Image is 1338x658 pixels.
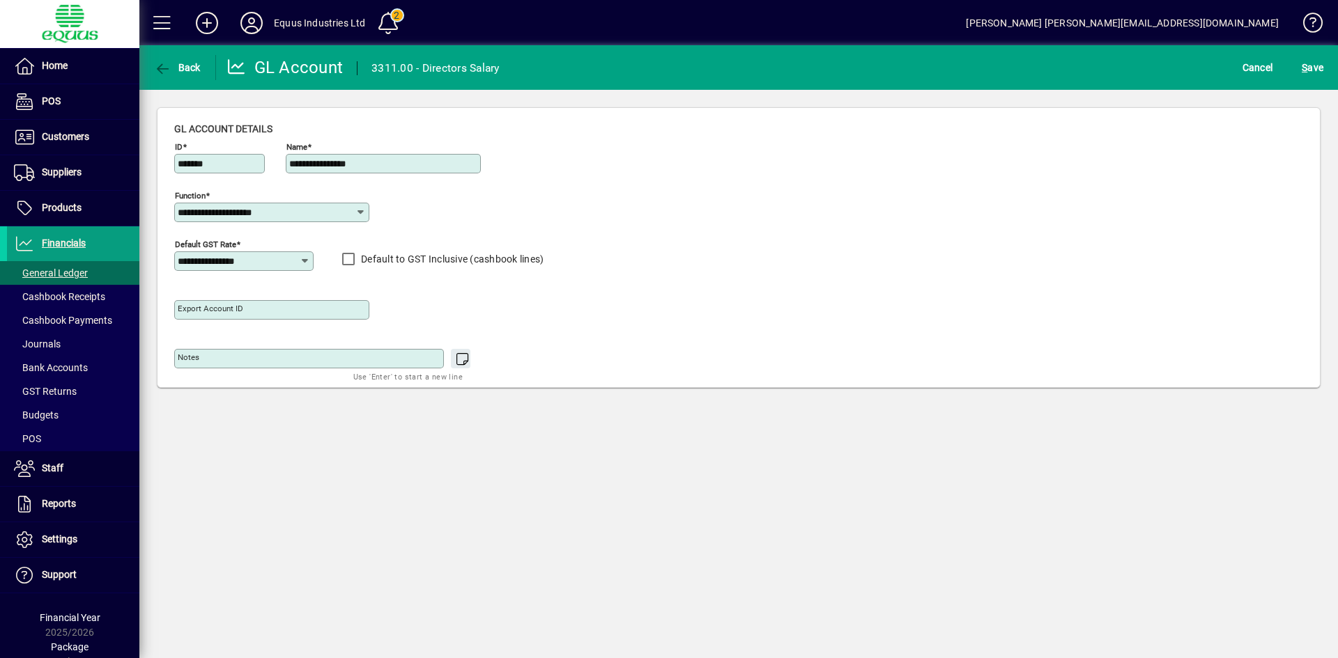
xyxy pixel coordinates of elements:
span: Settings [42,533,77,545]
span: Cancel [1243,56,1273,79]
a: POS [7,84,139,119]
a: Home [7,49,139,84]
span: Back [154,62,201,73]
label: Default to GST Inclusive (cashbook lines) [358,252,544,266]
div: [PERSON_NAME] [PERSON_NAME][EMAIL_ADDRESS][DOMAIN_NAME] [966,12,1279,34]
span: GST Returns [14,386,77,397]
button: Add [185,10,229,36]
span: GL account details [174,123,272,134]
button: Cancel [1239,55,1277,80]
button: Back [151,55,204,80]
a: Products [7,191,139,226]
span: Customers [42,131,89,142]
span: Support [42,569,77,580]
a: POS [7,427,139,451]
mat-hint: Use 'Enter' to start a new line [353,368,463,384]
span: Products [42,202,82,213]
a: Knowledge Base [1293,3,1321,48]
span: ave [1302,56,1323,79]
a: Cashbook Payments [7,308,139,332]
span: Staff [42,462,63,473]
span: POS [14,433,41,444]
a: Settings [7,522,139,557]
span: Package [51,641,89,652]
a: Reports [7,487,139,522]
span: Journals [14,338,61,350]
a: Budgets [7,403,139,427]
mat-label: Default GST rate [175,240,236,249]
button: Profile [229,10,274,36]
span: Budgets [14,409,59,421]
span: Bank Accounts [14,362,88,373]
span: S [1302,62,1307,73]
span: Suppliers [42,166,82,178]
div: 3311.00 - Directors Salary [371,57,500,79]
span: Reports [42,498,76,509]
a: Support [7,558,139,593]
span: Cashbook Payments [14,315,112,326]
mat-label: Name [286,142,307,152]
span: General Ledger [14,267,88,279]
mat-label: Notes [178,352,199,362]
a: GST Returns [7,379,139,403]
span: Financial Year [40,612,100,623]
div: GL Account [226,56,344,79]
span: Financials [42,237,86,249]
a: Customers [7,120,139,155]
app-page-header-button: Back [139,55,216,80]
a: Journals [7,332,139,356]
a: Bank Accounts [7,356,139,379]
span: Cashbook Receipts [14,291,105,302]
button: Save [1298,55,1327,80]
span: POS [42,95,61,107]
a: General Ledger [7,261,139,285]
a: Suppliers [7,155,139,190]
a: Staff [7,451,139,486]
mat-label: ID [175,142,183,152]
span: Home [42,60,68,71]
mat-label: Export account ID [178,304,243,313]
a: Cashbook Receipts [7,285,139,308]
mat-label: Function [175,191,206,201]
div: Equus Industries Ltd [274,12,366,34]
